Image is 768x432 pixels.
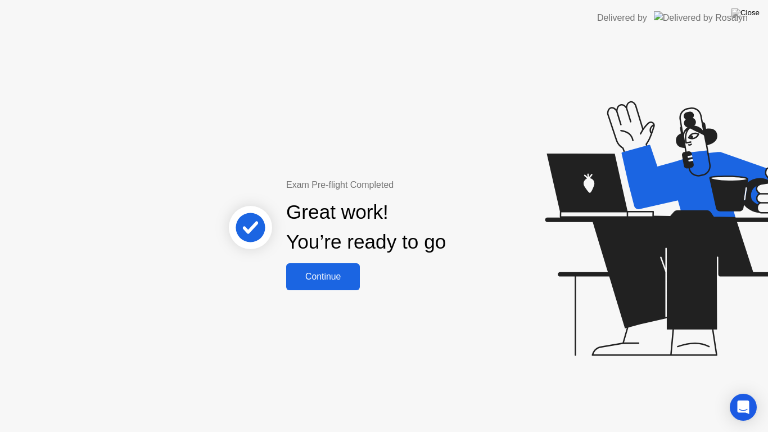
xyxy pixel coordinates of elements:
[597,11,647,25] div: Delivered by
[654,11,748,24] img: Delivered by Rosalyn
[286,197,446,257] div: Great work! You’re ready to go
[286,263,360,290] button: Continue
[290,272,356,282] div: Continue
[286,178,518,192] div: Exam Pre-flight Completed
[730,394,757,421] div: Open Intercom Messenger
[731,8,760,17] img: Close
